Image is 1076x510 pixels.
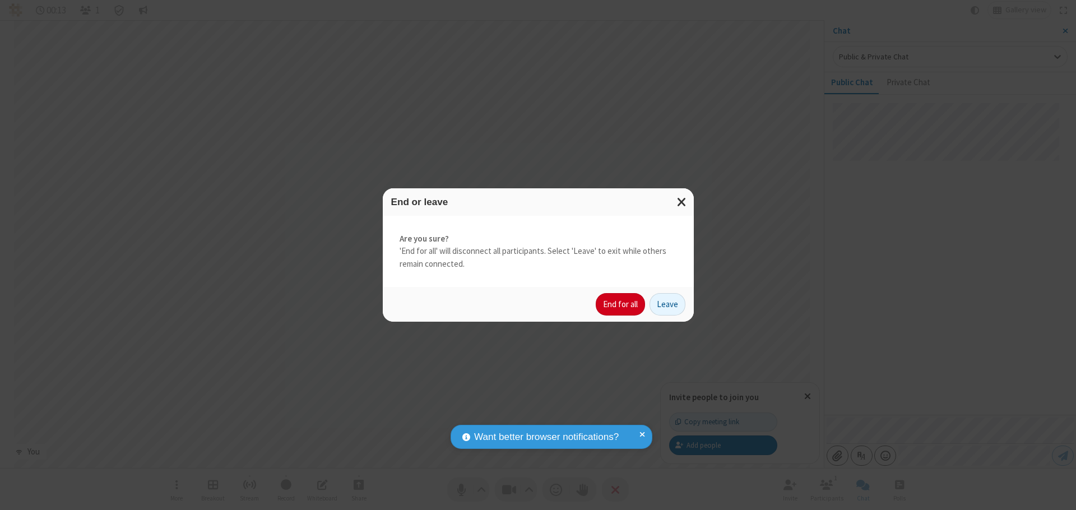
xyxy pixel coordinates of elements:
button: Leave [650,293,685,316]
strong: Are you sure? [400,233,677,245]
h3: End or leave [391,197,685,207]
div: 'End for all' will disconnect all participants. Select 'Leave' to exit while others remain connec... [383,216,694,288]
span: Want better browser notifications? [474,430,619,444]
button: End for all [596,293,645,316]
button: Close modal [670,188,694,216]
